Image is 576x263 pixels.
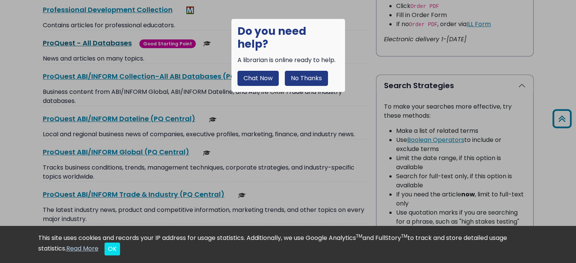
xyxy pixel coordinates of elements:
[237,56,339,65] div: A librarian is online ready to help.
[66,244,98,253] a: Read More
[105,243,120,255] button: Close
[401,233,407,239] sup: TM
[356,233,362,239] sup: TM
[285,71,328,86] button: No Thanks
[237,71,279,86] button: Chat Now
[38,233,538,255] div: This site uses cookies and records your IP address for usage statistics. Additionally, we use Goo...
[237,25,339,50] h1: Do you need help?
